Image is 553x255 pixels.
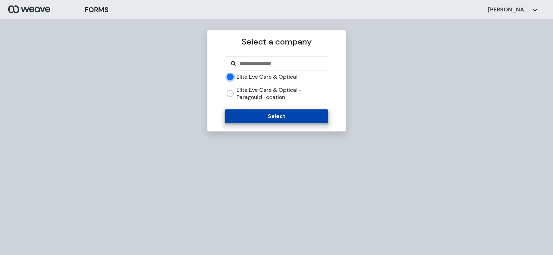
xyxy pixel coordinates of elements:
[239,59,322,68] input: Search
[85,4,109,15] h3: FORMS
[225,36,328,48] p: Select a company
[488,6,529,13] p: [PERSON_NAME]
[236,73,298,81] label: Elite Eye Care & Optical
[236,86,328,101] label: Elite Eye Care & Optical - Paragould Location
[225,109,328,123] button: Select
